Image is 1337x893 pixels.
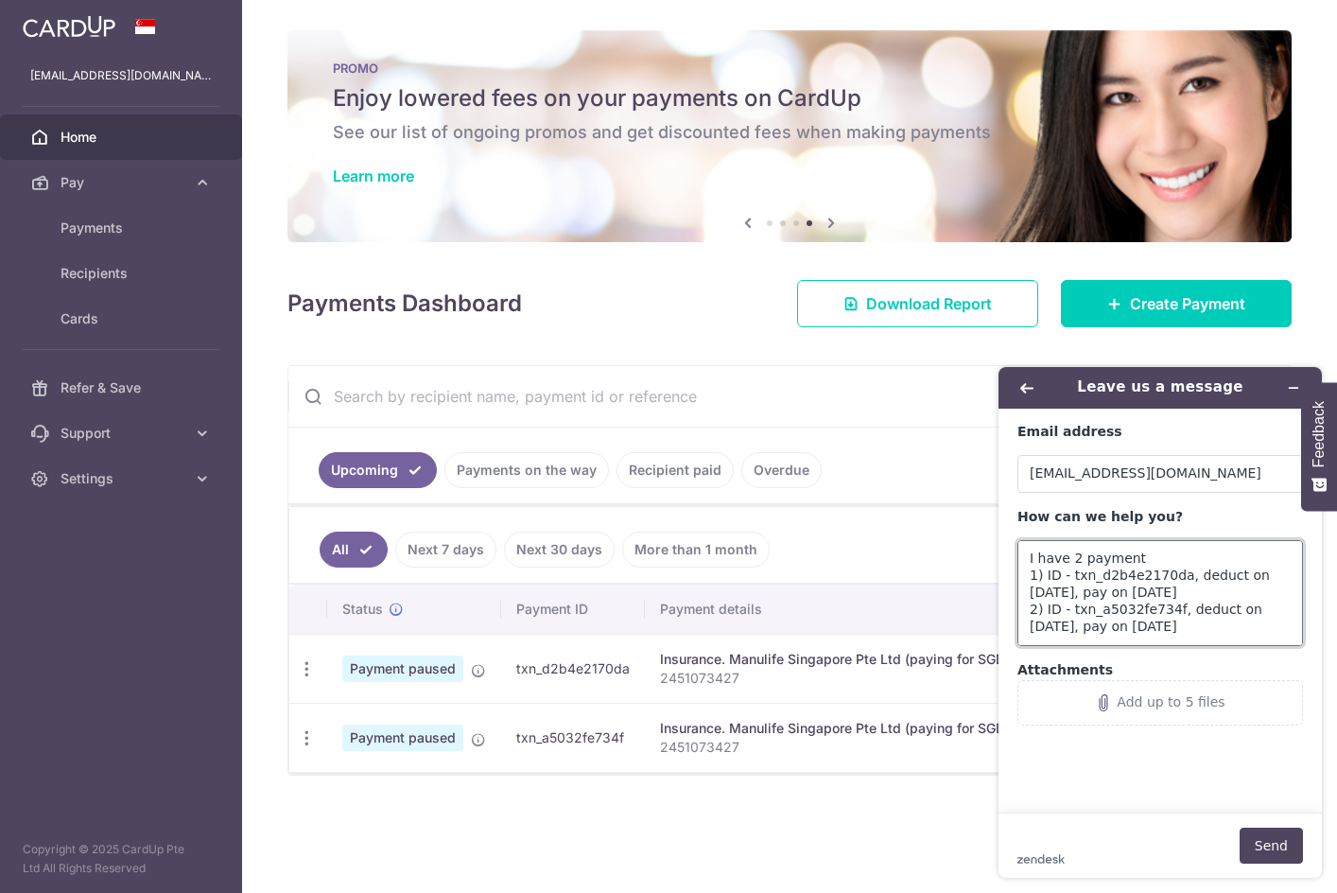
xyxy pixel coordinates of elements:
[660,650,1064,669] div: Insurance. Manulife Singapore Pte Ltd (paying for SGD policies)
[61,264,185,283] span: Recipients
[395,532,496,568] a: Next 7 days
[287,30,1292,242] img: Latest Promos banner
[660,719,1064,738] div: Insurance. Manulife Singapore Pte Ltd (paying for SGD policies)
[288,366,1245,427] input: Search by recipient name, payment id or reference
[444,452,609,488] a: Payments on the way
[61,378,185,397] span: Refer & Save
[61,424,185,443] span: Support
[622,532,770,568] a: More than 1 month
[741,452,822,488] a: Overdue
[342,600,383,619] span: Status
[61,469,185,488] span: Settings
[983,352,1337,893] iframe: Find more information here
[320,532,388,568] a: All
[645,585,1079,634] th: Payment details
[30,66,212,85] p: [EMAIL_ADDRESS][DOMAIN_NAME]
[797,280,1038,327] a: Download Report
[61,173,185,192] span: Pay
[23,15,115,38] img: CardUp
[1311,401,1328,467] span: Feedback
[342,725,463,751] span: Payment paused
[61,128,185,147] span: Home
[287,287,522,321] h4: Payments Dashboard
[1130,292,1245,315] span: Create Payment
[319,452,437,488] a: Upcoming
[866,292,992,315] span: Download Report
[1061,280,1292,327] a: Create Payment
[333,83,1246,114] h5: Enjoy lowered fees on your payments on CardUp
[333,121,1246,144] h6: See our list of ongoing promos and get discounted fees when making payments
[501,703,645,772] td: txn_a5032fe734f
[1301,382,1337,511] button: Feedback - Show survey
[501,585,645,634] th: Payment ID
[61,219,185,237] span: Payments
[342,656,463,682] span: Payment paused
[61,309,185,328] span: Cards
[333,61,1246,76] p: PROMO
[504,532,615,568] a: Next 30 days
[501,634,645,703] td: txn_d2b4e2170da
[660,669,1064,688] p: 2451073427
[660,738,1064,757] p: 2451073427
[43,13,81,30] span: Help
[333,166,414,185] a: Learn more
[616,452,734,488] a: Recipient paid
